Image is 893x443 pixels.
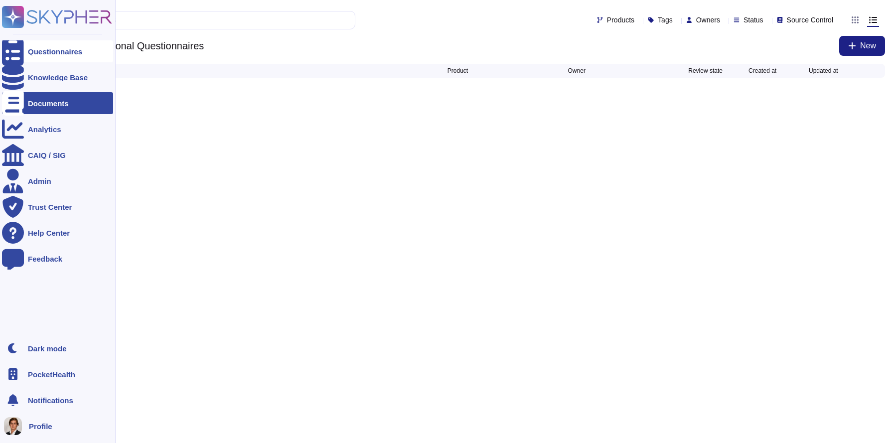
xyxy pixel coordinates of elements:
div: Help Center [28,229,70,237]
span: Notifications [28,397,73,404]
div: Dark mode [28,345,67,352]
span: New [860,42,876,50]
a: Documents [2,92,113,114]
a: Feedback [2,248,113,270]
a: Analytics [2,118,113,140]
img: user [4,417,22,435]
span: Profile [29,423,52,430]
span: PocketHealth [28,371,75,378]
div: Documents [28,100,69,107]
a: Questionnaires [2,40,113,62]
span: Created at [748,68,776,74]
a: Trust Center [2,196,113,218]
span: Owners [696,16,720,23]
span: Review state [688,68,723,74]
div: CAIQ / SIG [28,151,66,159]
div: Feedback [28,255,62,263]
span: Additional Questionnaires [85,38,209,53]
span: Product [447,68,468,74]
a: Help Center [2,222,113,244]
span: Source Control [787,16,833,23]
span: Status [744,16,763,23]
span: Products [607,16,634,23]
button: user [2,415,29,437]
div: Analytics [28,126,61,133]
span: Updated at [809,68,838,74]
input: Search by keywords [39,11,355,29]
div: Admin [28,177,51,185]
a: Knowledge Base [2,66,113,88]
div: Trust Center [28,203,72,211]
span: Tags [658,16,673,23]
a: Admin [2,170,113,192]
span: Owner [568,68,586,74]
div: Knowledge Base [28,74,88,81]
button: New [839,36,885,56]
a: CAIQ / SIG [2,144,113,166]
div: Questionnaires [28,48,82,55]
